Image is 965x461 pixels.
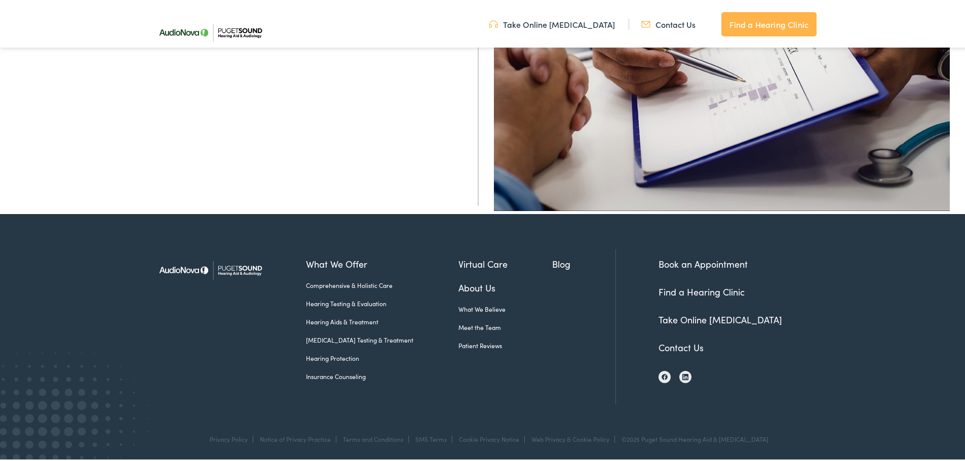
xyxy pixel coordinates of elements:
[489,17,615,28] a: Take Online [MEDICAL_DATA]
[306,370,458,379] a: Insurance Counseling
[343,433,403,441] a: Terms and Conditions
[659,339,704,352] a: Contact Us
[306,333,458,343] a: [MEDICAL_DATA] Testing & Treatment
[458,339,553,348] a: Patient Reviews
[662,372,668,378] img: Facebook icon, indicating the presence of the site or brand on the social media platform.
[616,434,768,441] div: ©2025 Puget Sound Hearing Aid & [MEDICAL_DATA]
[306,352,458,361] a: Hearing Protection
[152,247,268,288] img: Puget Sound Hearing Aid & Audiology
[458,303,553,312] a: What We Believe
[531,433,609,441] a: Web Privacy & Cookie Policy
[210,433,248,441] a: Privacy Policy
[459,433,519,441] a: Cookie Privacy Notice
[659,256,748,268] a: Book an Appointment
[682,372,688,379] img: LinkedIn
[306,279,458,288] a: Comprehensive & Holistic Care
[458,321,553,330] a: Meet the Team
[721,10,817,34] a: Find a Hearing Clinic
[641,17,696,28] a: Contact Us
[415,433,447,441] a: SMS Terms
[306,255,458,269] a: What We Offer
[306,297,458,306] a: Hearing Testing & Evaluation
[306,315,458,324] a: Hearing Aids & Treatment
[552,255,615,269] a: Blog
[641,17,650,28] img: utility icon
[489,17,498,28] img: utility icon
[659,311,782,324] a: Take Online [MEDICAL_DATA]
[659,283,745,296] a: Find a Hearing Clinic
[458,279,553,292] a: About Us
[260,433,331,441] a: Notice of Privacy Practice
[458,255,553,269] a: Virtual Care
